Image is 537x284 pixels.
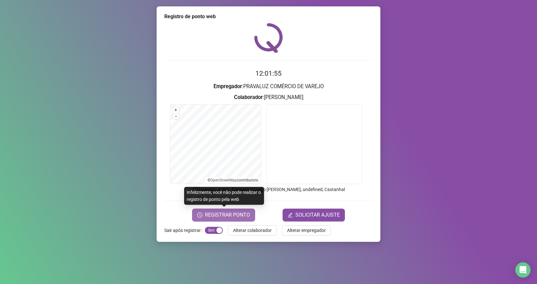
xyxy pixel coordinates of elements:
[210,178,237,182] a: OpenStreetMap
[283,209,345,221] button: editSOLICITAR AJUSTE
[207,178,259,182] li: © contributors.
[282,225,331,235] button: Alterar empregador
[214,83,242,89] strong: Empregador
[254,23,283,53] img: QRPoint
[228,225,277,235] button: Alterar colaborador
[164,93,373,102] h3: : [PERSON_NAME]
[164,82,373,91] h3: : PRAVALUZ COMÉRCIO DE VAREJO
[173,107,179,113] button: +
[287,227,326,234] span: Alterar empregador
[233,227,272,234] span: Alterar colaborador
[234,94,263,100] strong: Colaborador
[164,13,373,20] div: Registro de ponto web
[184,187,264,205] div: Infelizmente, você não pode realizar o registro de ponto pela web
[173,113,179,119] button: –
[205,211,250,219] span: REGISTRAR PONTO
[192,209,255,221] button: REGISTRAR PONTO
[255,70,282,77] time: 12:01:55
[192,186,198,192] span: info-circle
[295,211,340,219] span: SOLICITAR AJUSTE
[288,212,293,218] span: edit
[164,225,205,235] label: Sair após registrar
[515,262,531,278] div: Open Intercom Messenger
[164,186,373,193] p: Endereço aprox. : Travessa Cônego [PERSON_NAME], undefined, Castanhal
[197,212,202,218] span: clock-circle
